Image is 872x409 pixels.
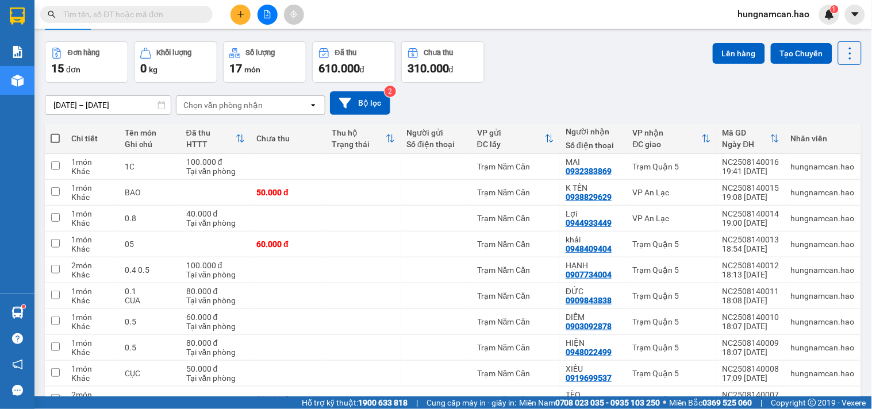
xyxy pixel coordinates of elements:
div: 40.000 đ [186,209,245,218]
div: ĐC lấy [477,140,545,149]
div: NC2508140007 [723,390,779,399]
div: 0.5 [125,317,175,326]
div: VP An Lạc [633,188,711,197]
span: 310.000 [408,61,449,75]
div: Đã thu [335,49,356,57]
div: Chưa thu [424,49,454,57]
button: Bộ lọc [330,91,390,115]
div: Tại văn phòng [186,373,245,383]
div: Số điện thoại [566,141,621,150]
div: 18:07 [DATE] [723,348,779,357]
div: Ngày ĐH [723,140,770,149]
img: logo-vxr [10,7,25,25]
div: 0938829629 [566,192,612,202]
div: 100.000 đ [186,157,245,167]
span: notification [12,359,23,370]
img: warehouse-icon [11,75,24,87]
div: Tại văn phòng [186,218,245,227]
span: hungnamcan.hao [729,7,819,21]
span: 15 [51,61,64,75]
th: Toggle SortBy [180,124,251,154]
div: NC2508140009 [723,338,779,348]
div: Trạm Quận 5 [633,317,711,326]
div: 50.000 đ [186,364,245,373]
div: Trạm Quận 5 [633,369,711,378]
div: Trạm Năm Căn [477,395,554,404]
div: HIỆN [566,338,621,348]
div: 1 món [71,183,113,192]
div: NC2508140012 [723,261,779,270]
div: hungnamcan.hao [791,214,855,223]
span: plus [237,10,245,18]
div: Trạm Năm Căn [477,265,554,275]
div: Khác [71,270,113,279]
img: icon-new-feature [824,9,835,20]
div: 2 món [71,261,113,270]
div: VP nhận [633,128,702,137]
th: Toggle SortBy [326,124,401,154]
span: search [48,10,56,18]
div: Mã GD [723,128,770,137]
button: plus [231,5,251,25]
div: 19:00 [DATE] [723,218,779,227]
img: solution-icon [11,46,24,58]
li: 26 Phó Cơ Điều, Phường 12 [107,28,481,43]
div: 0.8 [125,214,175,223]
button: caret-down [845,5,865,25]
div: Trạm Quận 5 [633,395,711,404]
div: hungnamcan.hao [791,317,855,326]
span: message [12,385,23,396]
b: GỬI : Trạm Năm Căn [14,83,159,102]
div: 0948409404 [566,244,612,253]
button: Số lượng17món [223,41,306,83]
span: question-circle [12,333,23,344]
span: aim [290,10,298,18]
div: 18:13 [DATE] [723,270,779,279]
span: | [761,396,763,409]
div: Trạm Năm Căn [477,317,554,326]
div: 0.1 [125,287,175,296]
div: 0948022499 [566,348,612,357]
svg: open [309,101,318,110]
div: NC2508140011 [723,287,779,296]
div: Trạm Quận 5 [633,343,711,352]
div: Tại văn phòng [186,270,245,279]
div: HTTT [186,140,236,149]
div: Nhân viên [791,134,855,143]
div: Lợi [566,209,621,218]
div: 0907734004 [566,270,612,279]
div: ĐC giao [633,140,702,149]
div: hungnamcan.hao [791,240,855,249]
div: 0932383869 [566,167,612,176]
span: Miền Nam [519,396,660,409]
div: 1 món [71,209,113,218]
div: 1C [125,162,175,171]
span: món [244,65,260,74]
span: 610.000 [318,61,360,75]
div: Trạng thái [332,140,386,149]
div: 19:08 [DATE] [723,192,779,202]
div: Thu hộ [332,128,386,137]
div: hungnamcan.hao [791,369,855,378]
div: K TÊN [566,183,621,192]
div: NC2508140016 [723,157,779,167]
div: Trạm Quận 5 [633,265,711,275]
div: 80.000 đ [186,338,245,348]
div: Tên món [125,128,175,137]
div: 0909843838 [566,296,612,305]
div: 1 món [71,364,113,373]
div: 18:54 [DATE] [723,244,779,253]
div: NC2508140010 [723,312,779,322]
button: Khối lượng0kg [134,41,217,83]
div: DIỄM [566,312,621,322]
button: Chưa thu310.000đ [401,41,485,83]
sup: 1 [22,305,25,308]
div: CUA [125,296,175,305]
div: 05 [125,240,175,249]
div: 80.000 đ [186,287,245,296]
div: khải [566,235,621,244]
div: TÈO [566,390,621,399]
span: đ [449,65,454,74]
span: 0 [140,61,147,75]
img: logo.jpg [14,14,72,72]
